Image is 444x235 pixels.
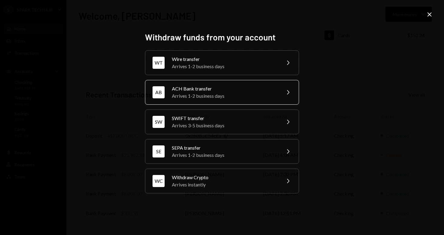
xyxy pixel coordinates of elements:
div: WC [153,175,165,187]
div: ACH Bank transfer [172,85,277,92]
div: SEPA transfer [172,144,277,151]
div: AB [153,86,165,98]
div: Arrives 1-2 business days [172,92,277,100]
button: SESEPA transferArrives 1-2 business days [145,139,299,164]
div: Arrives 1-2 business days [172,151,277,159]
div: SWIFT transfer [172,115,277,122]
button: ABACH Bank transferArrives 1-2 business days [145,80,299,105]
button: WTWire transferArrives 1-2 business days [145,50,299,75]
div: Arrives instantly [172,181,277,188]
button: WCWithdraw CryptoArrives instantly [145,169,299,193]
div: SE [153,145,165,157]
h2: Withdraw funds from your account [145,31,299,43]
div: SW [153,116,165,128]
div: Wire transfer [172,56,277,63]
div: Arrives 3-5 business days [172,122,277,129]
div: WT [153,57,165,69]
button: SWSWIFT transferArrives 3-5 business days [145,110,299,134]
div: Withdraw Crypto [172,174,277,181]
div: Arrives 1-2 business days [172,63,277,70]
